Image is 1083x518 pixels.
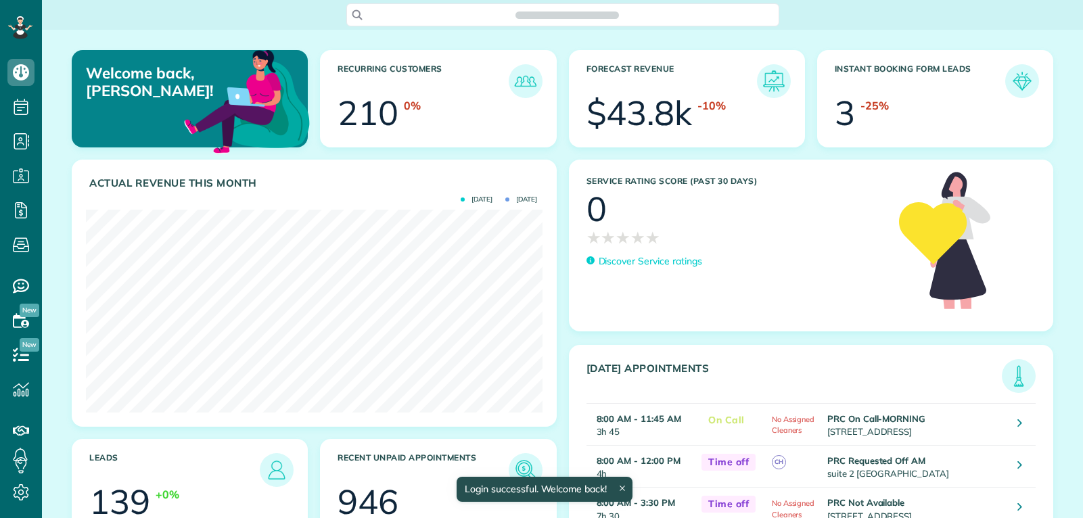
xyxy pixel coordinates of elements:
[586,64,757,98] h3: Forecast Revenue
[263,456,290,484] img: icon_leads-1bed01f49abd5b7fead27621c3d59655bb73ed531f8eeb49469d10e621d6b896.png
[616,226,630,250] span: ★
[824,446,1008,488] td: suite 2 [GEOGRAPHIC_DATA]
[512,456,539,484] img: icon_unpaid_appointments-47b8ce3997adf2238b356f14209ab4cced10bd1f174958f3ca8f1d0dd7fffeee.png
[586,176,885,186] h3: Service Rating score (past 30 days)
[827,455,925,466] strong: PRC Requested Off AM
[156,487,179,502] div: +0%
[586,254,702,268] a: Discover Service ratings
[597,497,675,508] strong: 8:00 AM - 3:30 PM
[586,192,607,226] div: 0
[860,98,889,114] div: -25%
[89,453,260,487] h3: Leads
[645,226,660,250] span: ★
[505,196,537,203] span: [DATE]
[597,413,681,424] strong: 8:00 AM - 11:45 AM
[338,453,508,487] h3: Recent unpaid appointments
[772,455,786,469] span: CH
[586,404,695,446] td: 3h 45
[181,34,313,166] img: dashboard_welcome-42a62b7d889689a78055ac9021e634bf52bae3f8056760290aed330b23ab8690.png
[835,64,1005,98] h3: Instant Booking Form Leads
[586,446,695,488] td: 4h
[597,455,681,466] strong: 8:00 AM - 12:00 PM
[827,413,925,424] strong: PRC On Call-MORNING
[760,68,787,95] img: icon_forecast_revenue-8c13a41c7ed35a8dcfafea3cbb826a0462acb37728057bba2d056411b612bbbe.png
[1009,68,1036,95] img: icon_form_leads-04211a6a04a5b2264e4ee56bc0799ec3eb69b7e499cbb523a139df1d13a81ae0.png
[630,226,645,250] span: ★
[827,497,904,508] strong: PRC Not Available
[599,254,702,268] p: Discover Service ratings
[701,412,752,429] span: On Call
[601,226,616,250] span: ★
[404,98,421,114] div: 0%
[457,477,632,502] div: Login successful. Welcome back!
[461,196,492,203] span: [DATE]
[338,96,398,130] div: 210
[20,338,39,352] span: New
[586,226,601,250] span: ★
[772,415,815,435] span: No Assigned Cleaners
[1005,362,1032,390] img: icon_todays_appointments-901f7ab196bb0bea1936b74009e4eb5ffbc2d2711fa7634e0d609ed5ef32b18b.png
[697,98,726,114] div: -10%
[529,8,605,22] span: Search ZenMaid…
[586,96,693,130] div: $43.8k
[586,362,1003,393] h3: [DATE] Appointments
[89,177,543,189] h3: Actual Revenue this month
[86,64,231,100] p: Welcome back, [PERSON_NAME]!
[701,454,756,471] span: Time off
[338,64,508,98] h3: Recurring Customers
[512,68,539,95] img: icon_recurring_customers-cf858462ba22bcd05b5a5880d41d6543d210077de5bb9ebc9590e49fd87d84ed.png
[835,96,855,130] div: 3
[20,304,39,317] span: New
[701,496,756,513] span: Time off
[824,404,1008,446] td: [STREET_ADDRESS]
